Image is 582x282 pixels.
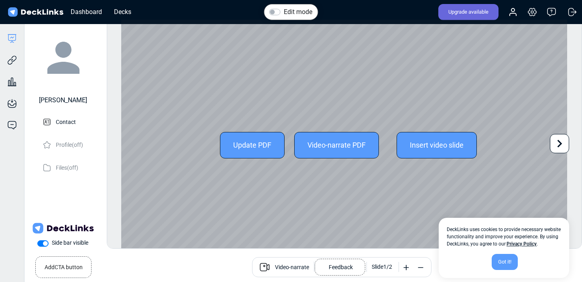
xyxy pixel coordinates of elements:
a: Privacy Policy [507,241,537,247]
img: DeckLinks [31,221,95,235]
small: Add CTA button [45,260,83,272]
div: Slide 1 / 2 [372,263,392,271]
div: Decks [110,7,135,17]
div: [PERSON_NAME] [39,95,87,105]
p: Files (off) [56,162,78,172]
span: Video-narrate [275,263,309,273]
label: Side bar visible [52,239,88,247]
p: Feedback [329,260,353,272]
div: Insert video slide [397,132,477,158]
img: DeckLinks [6,6,65,18]
p: Profile (off) [56,139,83,149]
div: Video-narrate PDF [294,132,379,158]
div: Dashboard [67,7,106,17]
label: Edit mode [284,7,312,17]
span: DeckLinks uses cookies to provide necessary website functionality and improve your experience. By... [447,226,561,248]
div: Upgrade available [438,4,499,20]
p: Contact [56,116,76,126]
div: Update PDF [220,132,285,158]
div: Got it! [492,254,518,270]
